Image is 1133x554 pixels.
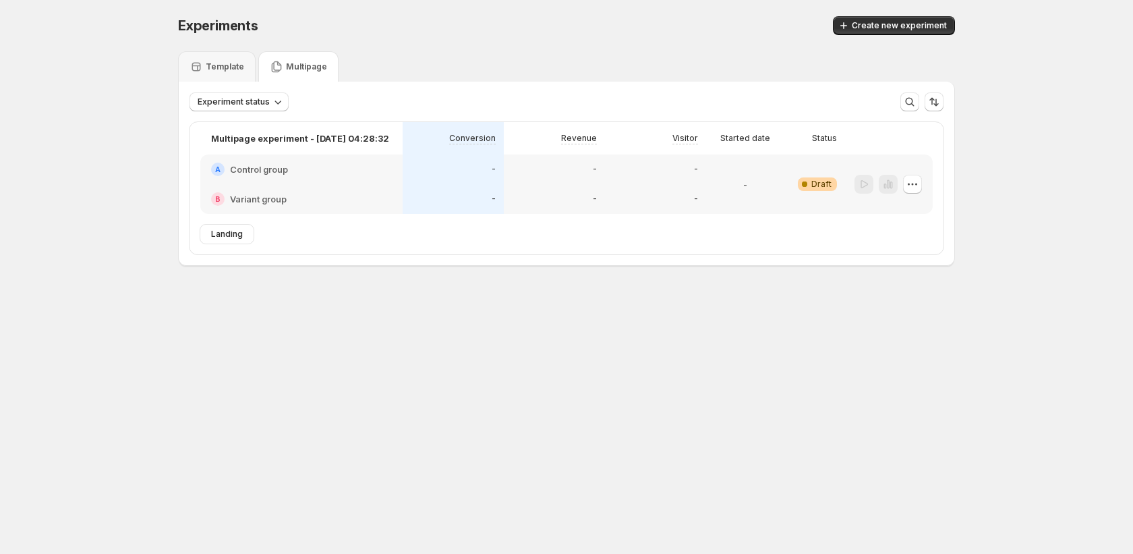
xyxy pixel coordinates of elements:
span: Create new experiment [852,20,947,31]
p: - [694,194,698,204]
p: Template [206,61,244,72]
button: Sort the results [925,92,943,111]
p: - [694,164,698,175]
p: Started date [720,133,770,144]
p: Status [812,133,837,144]
p: Visitor [672,133,698,144]
h2: Control group [230,163,288,176]
p: Multipage experiment - [DATE] 04:28:32 [211,132,389,145]
span: Experiments [178,18,258,34]
h2: B [215,195,221,203]
p: - [593,164,597,175]
p: - [492,164,496,175]
span: Landing [211,229,243,240]
span: Experiment status [198,96,270,107]
p: Multipage [286,61,327,72]
p: - [492,194,496,204]
p: Conversion [449,133,496,144]
h2: A [215,165,221,173]
p: - [743,177,747,191]
span: Draft [811,179,832,190]
button: Experiment status [190,92,289,111]
button: Create new experiment [833,16,955,35]
p: - [593,194,597,204]
p: Revenue [561,133,597,144]
h2: Variant group [230,192,287,206]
